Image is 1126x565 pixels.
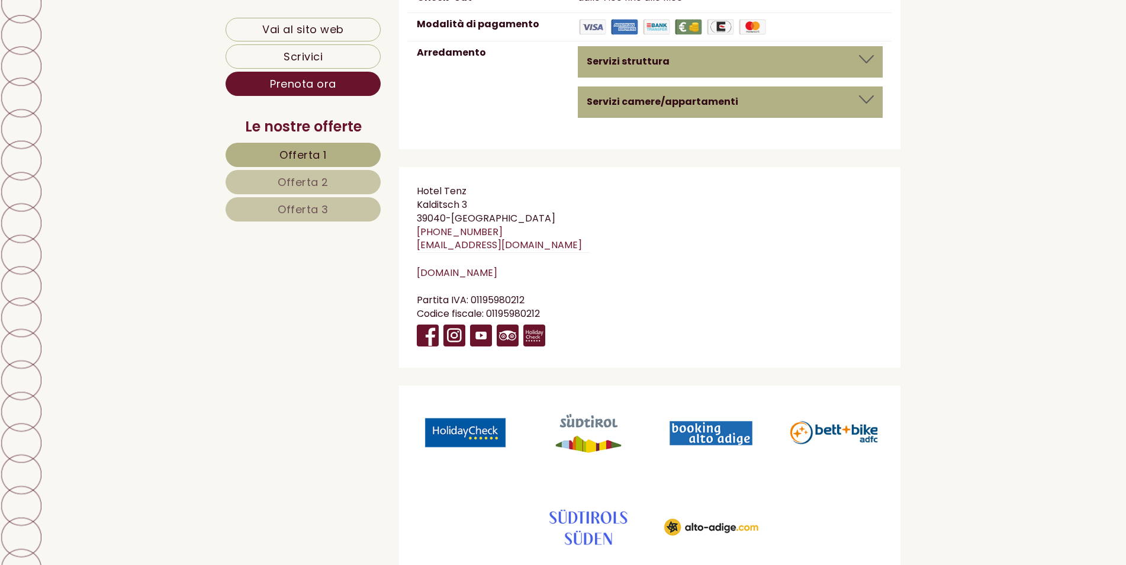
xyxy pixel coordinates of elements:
[404,309,467,333] button: Invia
[467,293,525,307] span: : 01195980212
[417,184,467,198] span: Hotel Tenz
[674,18,703,36] img: Contanti
[399,167,608,368] div: - Partita IVA Codice fiscale
[417,225,503,239] a: [PHONE_NUMBER]
[587,54,670,68] b: Servizi struttura
[417,198,467,211] span: Kalditsch 3
[451,211,555,225] span: [GEOGRAPHIC_DATA]
[578,18,607,36] img: Visa
[610,18,639,36] img: American Express
[226,72,381,96] a: Prenota ora
[278,202,329,217] span: Offerta 3
[417,238,582,252] a: [EMAIL_ADDRESS][DOMAIN_NAME]
[9,34,201,70] div: Buon giorno, come possiamo aiutarla?
[642,18,671,36] img: Bonifico bancario
[226,44,381,69] a: Scrivici
[18,60,195,68] small: 08:35
[417,46,486,60] label: Arredamento
[738,18,767,36] img: Maestro
[210,9,257,28] div: lunedì
[226,117,381,137] div: Le nostre offerte
[278,175,329,190] span: Offerta 2
[417,18,539,31] label: Modalità di pagamento
[417,211,446,225] span: 39040
[226,18,381,41] a: Vai al sito web
[18,37,195,46] div: Hotel Tenz
[482,307,540,320] span: : 01195980212
[417,266,497,280] a: [DOMAIN_NAME]
[279,147,327,162] span: Offerta 1
[587,95,738,108] b: Servizi camere/appartamenti
[706,18,735,36] img: EuroCard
